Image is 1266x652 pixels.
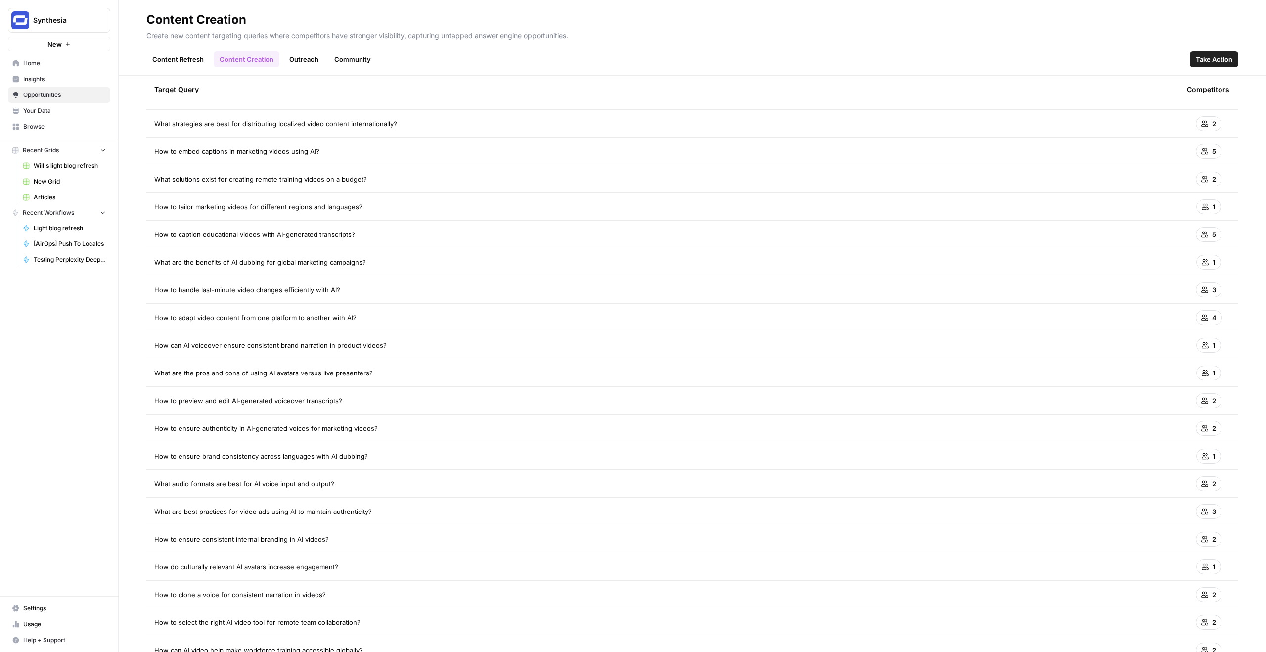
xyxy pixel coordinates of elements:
[8,601,110,616] a: Settings
[154,202,362,212] span: How to tailor marketing videos for different regions and languages?
[328,51,377,67] a: Community
[1212,617,1216,627] span: 2
[146,12,246,28] div: Content Creation
[23,636,106,645] span: Help + Support
[1212,396,1216,406] span: 2
[8,55,110,71] a: Home
[8,37,110,51] button: New
[154,76,1171,103] div: Target Query
[23,122,106,131] span: Browse
[8,616,110,632] a: Usage
[1213,257,1216,267] span: 1
[34,239,106,248] span: [AirOps] Push To Locales
[154,590,326,600] span: How to clone a voice for consistent narration in videos?
[154,396,342,406] span: How to preview and edit AI-generated voiceover transcripts?
[1213,340,1216,350] span: 1
[47,39,62,49] span: New
[154,257,366,267] span: What are the benefits of AI dubbing for global marketing campaigns?
[33,15,93,25] span: Synthesia
[154,423,378,433] span: How to ensure authenticity in AI-generated voices for marketing videos?
[1212,590,1216,600] span: 2
[23,59,106,68] span: Home
[154,174,367,184] span: What solutions exist for creating remote training videos on a budget?
[154,313,357,323] span: How to adapt video content from one platform to another with AI?
[154,562,338,572] span: How do culturally relevant AI avatars increase engagement?
[214,51,279,67] a: Content Creation
[1213,562,1216,572] span: 1
[11,11,29,29] img: Synthesia Logo
[146,28,1238,41] p: Create new content targeting queries where competitors have stronger visibility, capturing untapp...
[1213,368,1216,378] span: 1
[154,230,355,239] span: How to caption educational videos with AI-generated transcripts?
[34,224,106,233] span: Light blog refresh
[8,87,110,103] a: Opportunities
[1213,202,1216,212] span: 1
[18,236,110,252] a: [AirOps] Push To Locales
[8,103,110,119] a: Your Data
[23,604,106,613] span: Settings
[154,146,319,156] span: How to embed captions in marketing videos using AI?
[1187,76,1229,103] div: Competitors
[34,255,106,264] span: Testing Perplexity Deep Research
[8,632,110,648] button: Help + Support
[23,75,106,84] span: Insights
[154,340,387,350] span: How can AI voiceover ensure consistent brand narration in product videos?
[1212,174,1216,184] span: 2
[154,368,373,378] span: What are the pros and cons of using AI avatars versus live presenters?
[1212,423,1216,433] span: 2
[18,220,110,236] a: Light blog refresh
[154,285,340,295] span: How to handle last-minute video changes efficiently with AI?
[8,71,110,87] a: Insights
[154,119,397,129] span: What strategies are best for distributing localized video content internationally?
[18,158,110,174] a: Will's light blog refresh
[1212,146,1216,156] span: 5
[8,119,110,135] a: Browse
[1212,313,1217,323] span: 4
[1196,54,1232,64] span: Take Action
[23,91,106,99] span: Opportunities
[18,189,110,205] a: Articles
[283,51,324,67] a: Outreach
[146,51,210,67] a: Content Refresh
[154,617,361,627] span: How to select the right AI video tool for remote team collaboration?
[1212,479,1216,489] span: 2
[23,146,59,155] span: Recent Grids
[154,479,334,489] span: What audio formats are best for AI voice input and output?
[34,161,106,170] span: Will's light blog refresh
[154,534,329,544] span: How to ensure consistent internal branding in AI videos?
[34,177,106,186] span: New Grid
[23,106,106,115] span: Your Data
[34,193,106,202] span: Articles
[1212,534,1216,544] span: 2
[23,208,74,217] span: Recent Workflows
[23,620,106,629] span: Usage
[1190,51,1238,67] button: Take Action
[1212,230,1216,239] span: 5
[1213,451,1216,461] span: 1
[8,8,110,33] button: Workspace: Synthesia
[1212,119,1216,129] span: 2
[154,451,368,461] span: How to ensure brand consistency across languages with AI dubbing?
[8,143,110,158] button: Recent Grids
[1212,285,1216,295] span: 3
[154,507,372,516] span: What are best practices for video ads using AI to maintain authenticity?
[18,252,110,268] a: Testing Perplexity Deep Research
[18,174,110,189] a: New Grid
[1212,507,1216,516] span: 3
[8,205,110,220] button: Recent Workflows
